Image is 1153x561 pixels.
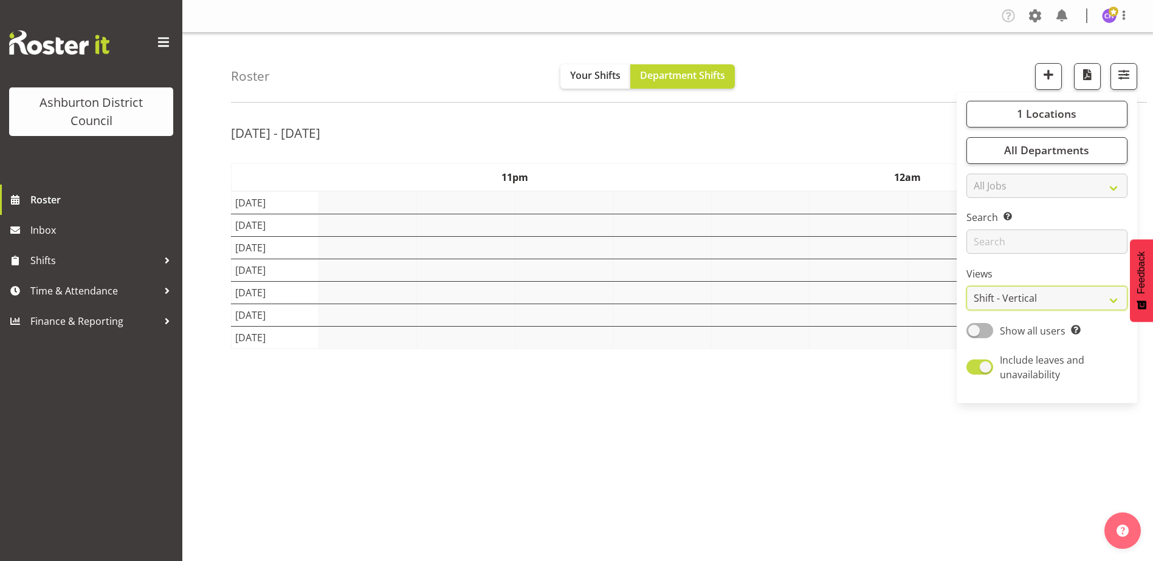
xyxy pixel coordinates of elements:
[1000,324,1065,338] span: Show all users
[1110,63,1137,90] button: Filter Shifts
[1102,8,1117,23] img: chalotter-hydes5348.jpg
[1017,106,1076,121] span: 1 Locations
[9,30,109,55] img: Rosterit website logo
[232,281,319,304] td: [DATE]
[966,101,1127,127] button: 1 Locations
[232,214,319,236] td: [DATE]
[231,69,270,83] h4: Roster
[640,69,725,82] span: Department Shifts
[1000,353,1084,381] span: Include leaves and unavailability
[630,64,735,89] button: Department Shifts
[30,221,176,239] span: Inbox
[1035,63,1062,90] button: Add a new shift
[21,93,161,130] div: Ashburton District Council
[231,125,320,141] h2: [DATE] - [DATE]
[30,282,158,300] span: Time & Attendance
[232,191,319,214] td: [DATE]
[560,64,630,89] button: Your Shifts
[318,163,711,191] th: 11pm
[966,210,1127,225] label: Search
[1117,525,1129,537] img: help-xxl-2.png
[966,229,1127,254] input: Search
[1004,143,1089,157] span: All Departments
[232,304,319,326] td: [DATE]
[966,137,1127,164] button: All Departments
[232,259,319,281] td: [DATE]
[1074,63,1101,90] button: Download a PDF of the roster according to the set date range.
[30,312,158,330] span: Finance & Reporting
[30,191,176,209] span: Roster
[30,251,158,270] span: Shifts
[232,236,319,259] td: [DATE]
[966,267,1127,281] label: Views
[1130,239,1153,322] button: Feedback - Show survey
[570,69,621,82] span: Your Shifts
[1136,251,1147,294] span: Feedback
[232,326,319,348] td: [DATE]
[711,163,1104,191] th: 12am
